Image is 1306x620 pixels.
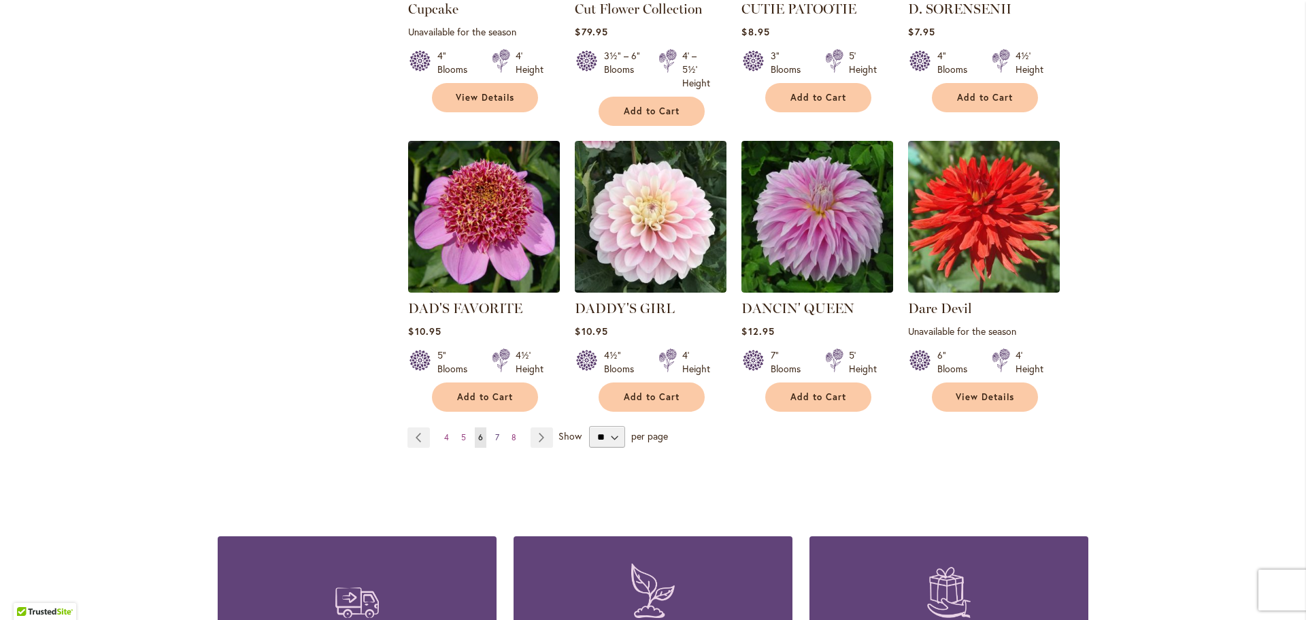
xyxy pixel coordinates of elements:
[512,432,516,442] span: 8
[631,429,668,442] span: per page
[408,25,560,38] p: Unavailable for the season
[932,382,1038,412] a: View Details
[849,348,877,376] div: 5' Height
[457,391,513,403] span: Add to Cart
[624,105,680,117] span: Add to Cart
[432,382,538,412] button: Add to Cart
[604,348,642,376] div: 4½" Blooms
[741,1,856,17] a: CUTIE PATOOTIE
[599,97,705,126] button: Add to Cart
[937,49,975,76] div: 4" Blooms
[1016,348,1043,376] div: 4' Height
[771,348,809,376] div: 7" Blooms
[575,141,726,293] img: DADDY'S GIRL
[432,83,538,112] a: View Details
[575,282,726,295] a: DADDY'S GIRL
[908,300,972,316] a: Dare Devil
[908,141,1060,293] img: Dare Devil
[558,429,582,442] span: Show
[495,432,499,442] span: 7
[461,432,466,442] span: 5
[741,25,769,38] span: $8.95
[957,92,1013,103] span: Add to Cart
[575,25,607,38] span: $79.95
[849,49,877,76] div: 5' Height
[937,348,975,376] div: 6" Blooms
[492,427,503,448] a: 7
[458,427,469,448] a: 5
[908,282,1060,295] a: Dare Devil
[604,49,642,90] div: 3½" – 6" Blooms
[408,1,458,17] a: Cupcake
[508,427,520,448] a: 8
[599,382,705,412] button: Add to Cart
[516,49,543,76] div: 4' Height
[741,325,774,338] span: $12.95
[408,282,560,295] a: DAD'S FAVORITE
[575,325,607,338] span: $10.95
[908,1,1011,17] a: D. SORENSENII
[575,1,703,17] a: Cut Flower Collection
[441,427,452,448] a: 4
[624,391,680,403] span: Add to Cart
[682,348,710,376] div: 4' Height
[771,49,809,76] div: 3" Blooms
[408,300,522,316] a: DAD'S FAVORITE
[456,92,514,103] span: View Details
[682,49,710,90] div: 4' – 5½' Height
[575,300,675,316] a: DADDY'S GIRL
[932,83,1038,112] button: Add to Cart
[765,382,871,412] button: Add to Cart
[437,49,475,76] div: 4" Blooms
[478,432,483,442] span: 6
[10,572,48,610] iframe: Launch Accessibility Center
[741,300,854,316] a: DANCIN' QUEEN
[790,92,846,103] span: Add to Cart
[908,25,935,38] span: $7.95
[408,141,560,293] img: DAD'S FAVORITE
[765,83,871,112] button: Add to Cart
[444,432,449,442] span: 4
[790,391,846,403] span: Add to Cart
[408,325,441,338] span: $10.95
[1016,49,1043,76] div: 4½' Height
[908,325,1060,338] p: Unavailable for the season
[956,391,1014,403] span: View Details
[741,282,893,295] a: Dancin' Queen
[437,348,475,376] div: 5" Blooms
[741,141,893,293] img: Dancin' Queen
[516,348,543,376] div: 4½' Height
